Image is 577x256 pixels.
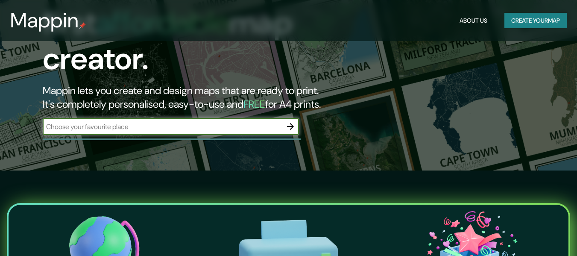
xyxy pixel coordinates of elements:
input: Choose your favourite place [43,122,282,132]
button: About Us [456,13,491,29]
img: mappin-pin [79,22,86,29]
h5: FREE [243,97,265,111]
h2: Mappin lets you create and design maps that are ready to print. It's completely personalised, eas... [43,84,331,111]
h3: Mappin [10,9,79,32]
button: Create yourmap [504,13,567,29]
